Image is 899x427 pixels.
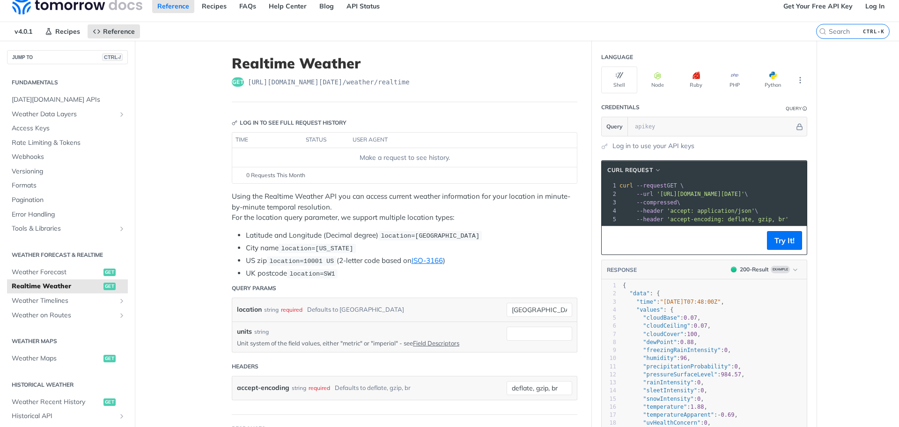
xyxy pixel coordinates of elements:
li: City name [246,243,577,254]
span: "data" [629,290,649,297]
div: 17 [602,411,616,419]
a: Log in to use your API keys [612,141,694,151]
span: Recipes [55,27,80,36]
span: - [717,412,721,418]
th: time [232,133,302,148]
div: 15 [602,395,616,403]
div: 2 [602,190,618,198]
span: "values" [636,307,663,313]
span: : , [623,331,700,337]
kbd: CTRL-K [861,27,887,36]
div: 200 - Result [740,265,769,274]
span: "dewPoint" [643,339,677,345]
span: "precipitationProbability" [643,363,731,370]
span: Query [606,122,623,131]
span: \ [619,208,758,214]
span: get [103,283,116,290]
span: Error Handling [12,210,125,219]
button: JUMP TOCTRL-/ [7,50,128,64]
div: 13 [602,379,616,387]
button: Hide [795,122,804,131]
button: Show subpages for Weather Timelines [118,297,125,305]
a: Rate Limiting & Tokens [7,136,128,150]
span: Weather Timelines [12,296,116,306]
div: Defaults to deflate, gzip, br [335,381,411,395]
span: : , [623,404,707,410]
svg: More ellipsis [796,76,804,84]
p: Unit system of the field values, either "metric" or "imperial" - see [237,339,493,347]
label: location [237,303,262,316]
a: Webhooks [7,150,128,164]
div: 1 [602,282,616,290]
span: Versioning [12,167,125,176]
span: Rate Limiting & Tokens [12,138,125,148]
span: : , [623,322,711,329]
span: : , [623,355,691,361]
span: "snowIntensity" [643,396,693,402]
span: location=SW1 [289,270,335,277]
span: 0.07 [684,315,697,321]
span: 0 [700,387,704,394]
div: 12 [602,371,616,379]
div: Query [786,105,802,112]
a: [DATE][DOMAIN_NAME] APIs [7,93,128,107]
span: \ [619,199,680,206]
span: location=10001 US [269,258,334,265]
div: 8 [602,338,616,346]
div: 3 [602,298,616,306]
span: 0 [697,379,700,386]
span: Example [771,266,790,273]
span: v4.0.1 [9,24,37,38]
div: 5 [602,215,618,224]
span: Weather Forecast [12,268,101,277]
span: Historical API [12,412,116,421]
input: apikey [630,117,795,136]
span: 0 [697,396,700,402]
span: 'accept-encoding: deflate, gzip, br' [667,216,788,223]
th: user agent [349,133,558,148]
a: Weather on RoutesShow subpages for Weather on Routes [7,308,128,322]
p: Using the Realtime Weather API you can access current weather information for your location in mi... [232,191,577,223]
a: ISO-3166 [412,256,443,265]
div: 1 [602,181,618,190]
a: Weather Forecastget [7,265,128,279]
button: PHP [716,67,752,93]
span: --compressed [636,199,677,206]
span: get [103,355,116,362]
a: Weather Mapsget [7,352,128,366]
th: status [302,133,349,148]
span: 0 [704,420,707,426]
span: { [623,282,626,289]
span: 0 Requests This Month [246,171,305,180]
span: "cloudBase" [643,315,680,321]
div: string [264,303,279,316]
button: Show subpages for Historical API [118,412,125,420]
span: : { [623,307,673,313]
span: : , [623,347,731,353]
span: "[DATE]T07:48:00Z" [660,299,721,305]
div: 6 [602,322,616,330]
span: Formats [12,181,125,190]
i: Information [803,106,807,111]
button: Show subpages for Tools & Libraries [118,225,125,232]
div: Make a request to see history. [236,153,573,163]
a: Realtime Weatherget [7,279,128,293]
div: 9 [602,346,616,354]
span: --header [636,216,663,223]
a: Access Keys [7,121,128,135]
button: Python [755,67,791,93]
a: Formats [7,179,128,193]
span: location=[GEOGRAPHIC_DATA] [381,232,479,240]
h2: Weather Maps [7,337,128,345]
li: Latitude and Longitude (Decimal degree) [246,230,577,241]
a: Pagination [7,193,128,207]
a: Weather TimelinesShow subpages for Weather Timelines [7,294,128,308]
div: required [309,381,330,395]
div: Defaults to [GEOGRAPHIC_DATA] [307,303,404,316]
div: 16 [602,403,616,411]
span: Weather Maps [12,354,101,363]
span: : , [623,299,724,305]
span: : , [623,396,704,402]
span: Tools & Libraries [12,224,116,233]
span: Weather on Routes [12,311,116,320]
